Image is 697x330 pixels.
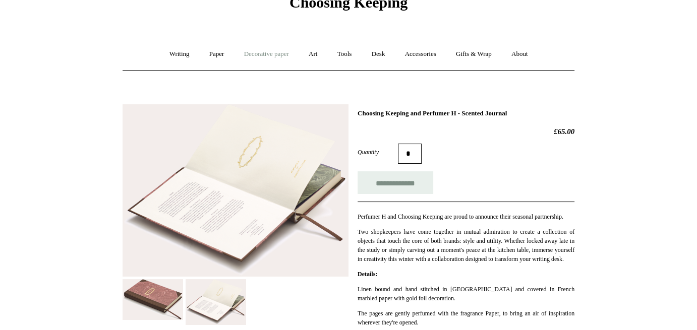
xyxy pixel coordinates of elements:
label: Quantity [358,148,398,157]
a: Art [300,41,326,68]
a: Decorative paper [235,41,298,68]
img: Choosing Keeping and Perfumer H - Scented Journal [123,104,348,277]
a: About [502,41,537,68]
p: The pages are gently perfumed with the fragrance Paper, to bring an air of inspiration wherever t... [358,309,574,327]
p: Perfumer H and Choosing Keeping are proud to announce their seasonal partnership. [358,212,574,221]
a: Writing [160,41,199,68]
img: Choosing Keeping and Perfumer H - Scented Journal [123,279,183,320]
h1: Choosing Keeping and Perfumer H - Scented Journal [358,109,574,117]
a: Paper [200,41,234,68]
a: Tools [328,41,361,68]
a: Choosing Keeping [289,2,408,9]
p: Two shopkeepers have come together in mutual admiration to create a collection of objects that to... [358,227,574,263]
p: Linen bound and hand stitched in [GEOGRAPHIC_DATA] and covered in French marbled paper with gold ... [358,285,574,303]
strong: Details: [358,271,377,278]
a: Gifts & Wrap [447,41,501,68]
h2: £65.00 [358,127,574,136]
a: Accessories [396,41,445,68]
a: Desk [363,41,394,68]
img: Choosing Keeping and Perfumer H - Scented Journal [186,279,246,325]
